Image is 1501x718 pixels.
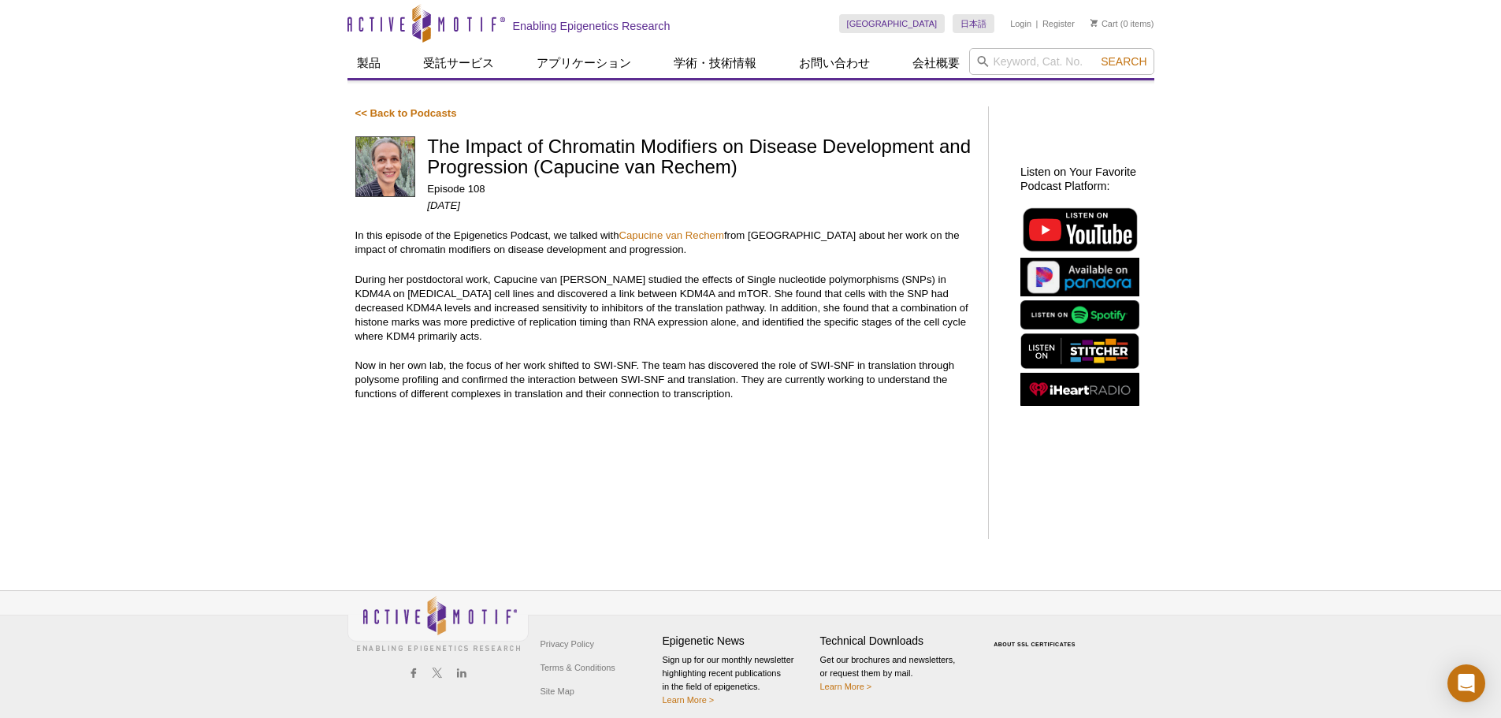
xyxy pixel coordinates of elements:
[820,682,872,691] a: Learn More >
[903,48,969,78] a: 会社概要
[355,107,457,119] a: << Back to Podcasts
[1036,14,1038,33] li: |
[820,634,970,648] h4: Technical Downloads
[355,136,416,197] img: Capucine van Rechem headshot
[537,656,619,679] a: Terms & Conditions
[663,653,812,707] p: Sign up for our monthly newsletter highlighting recent publications in the field of epigenetics.
[427,199,460,211] em: [DATE]
[1042,18,1075,29] a: Register
[1090,19,1098,27] img: Your Cart
[1020,165,1146,193] h2: Listen on Your Favorite Podcast Platform:
[427,182,972,196] p: Episode 108
[969,48,1154,75] input: Keyword, Cat. No.
[414,48,503,78] a: 受託サービス
[347,48,390,78] a: 製品
[537,679,578,703] a: Site Map
[994,642,1076,647] a: ABOUT SSL CERTIFICATES
[427,136,972,180] h1: The Impact of Chromatin Modifiers on Disease Development and Progression (Capucine van Rechem)
[790,48,879,78] a: お問い合わせ
[978,619,1096,653] table: Click to Verify - This site chose Symantec SSL for secure e-commerce and confidential communicati...
[513,19,671,33] h2: Enabling Epigenetics Research
[355,273,972,344] p: During her postdoctoral work, Capucine van [PERSON_NAME] studied the effects of Single nucleotide...
[1020,258,1139,296] img: Listen on Pandora
[664,48,766,78] a: 学術・技術情報
[1010,18,1031,29] a: Login
[347,591,529,655] img: Active Motif,
[619,229,724,241] a: Capucine van Rechem
[1020,205,1139,254] img: Listen on YouTube
[537,632,598,656] a: Privacy Policy
[663,634,812,648] h4: Epigenetic News
[1090,14,1154,33] li: (0 items)
[1020,373,1139,407] img: Listen on iHeartRadio
[1101,55,1146,68] span: Search
[355,417,972,535] iframe: The Impact of Chromatin Modifiers on Disease Development and Progression (Capucine van Rechem)
[527,48,641,78] a: アプリケーション
[1090,18,1118,29] a: Cart
[663,695,715,705] a: Learn More >
[355,359,972,401] p: Now in her own lab, the focus of her work shifted to SWI-SNF. The team has discovered the role of...
[355,229,972,257] p: In this episode of the Epigenetics Podcast, we talked with from [GEOGRAPHIC_DATA] about her work ...
[1096,54,1151,69] button: Search
[1020,333,1139,369] img: Listen on Stitcher
[1447,664,1485,702] div: Open Intercom Messenger
[820,653,970,694] p: Get our brochures and newsletters, or request them by mail.
[953,14,994,33] a: 日本語
[1020,300,1139,329] img: Listen on Spotify
[839,14,946,33] a: [GEOGRAPHIC_DATA]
